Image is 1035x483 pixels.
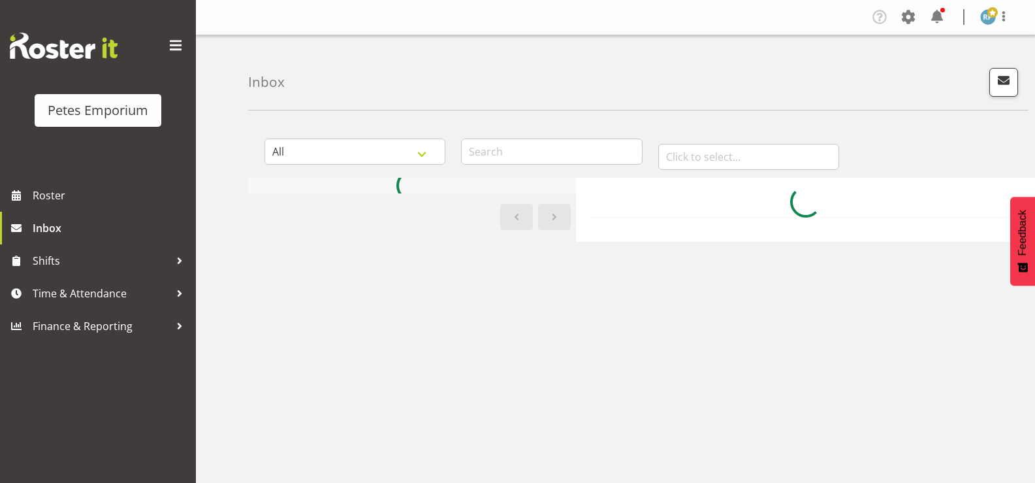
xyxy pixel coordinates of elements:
[980,9,996,25] img: reina-puketapu721.jpg
[538,204,571,230] a: Next page
[1010,197,1035,286] button: Feedback - Show survey
[33,284,170,303] span: Time & Attendance
[248,75,285,90] h4: Inbox
[48,101,148,120] div: Petes Emporium
[461,139,642,165] input: Search
[1017,210,1028,256] span: Feedback
[658,144,839,170] input: Click to select...
[33,218,189,238] span: Inbox
[33,186,189,205] span: Roster
[33,251,170,271] span: Shifts
[500,204,533,230] a: Previous page
[10,33,118,59] img: Rosterit website logo
[33,316,170,336] span: Finance & Reporting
